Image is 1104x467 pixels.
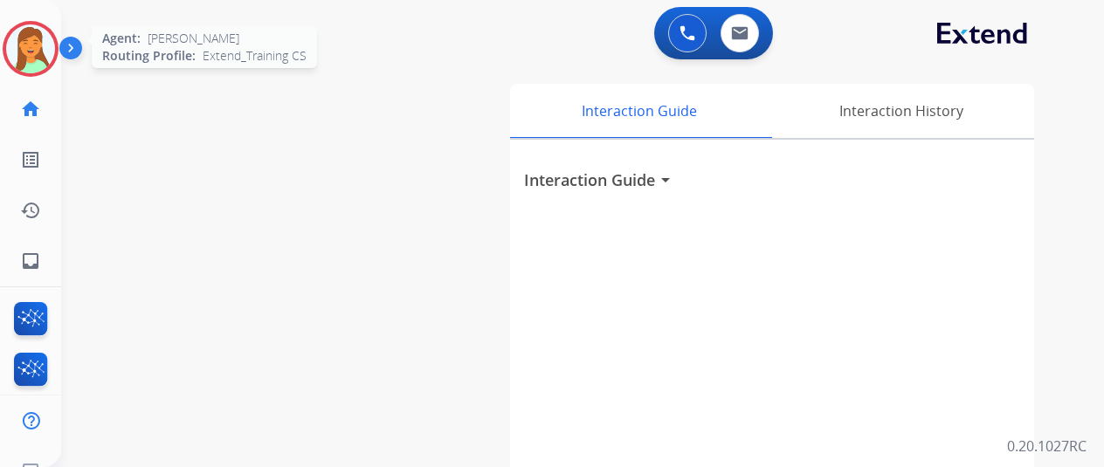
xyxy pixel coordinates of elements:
[148,30,239,47] span: [PERSON_NAME]
[203,47,307,65] span: Extend_Training CS
[655,169,676,190] mat-icon: arrow_drop_down
[6,24,55,73] img: avatar
[524,168,655,192] h3: Interaction Guide
[510,84,768,138] div: Interaction Guide
[20,200,41,221] mat-icon: history
[20,149,41,170] mat-icon: list_alt
[20,99,41,120] mat-icon: home
[20,251,41,271] mat-icon: inbox
[768,84,1034,138] div: Interaction History
[1007,436,1087,457] p: 0.20.1027RC
[102,30,141,47] span: Agent:
[102,47,196,65] span: Routing Profile:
